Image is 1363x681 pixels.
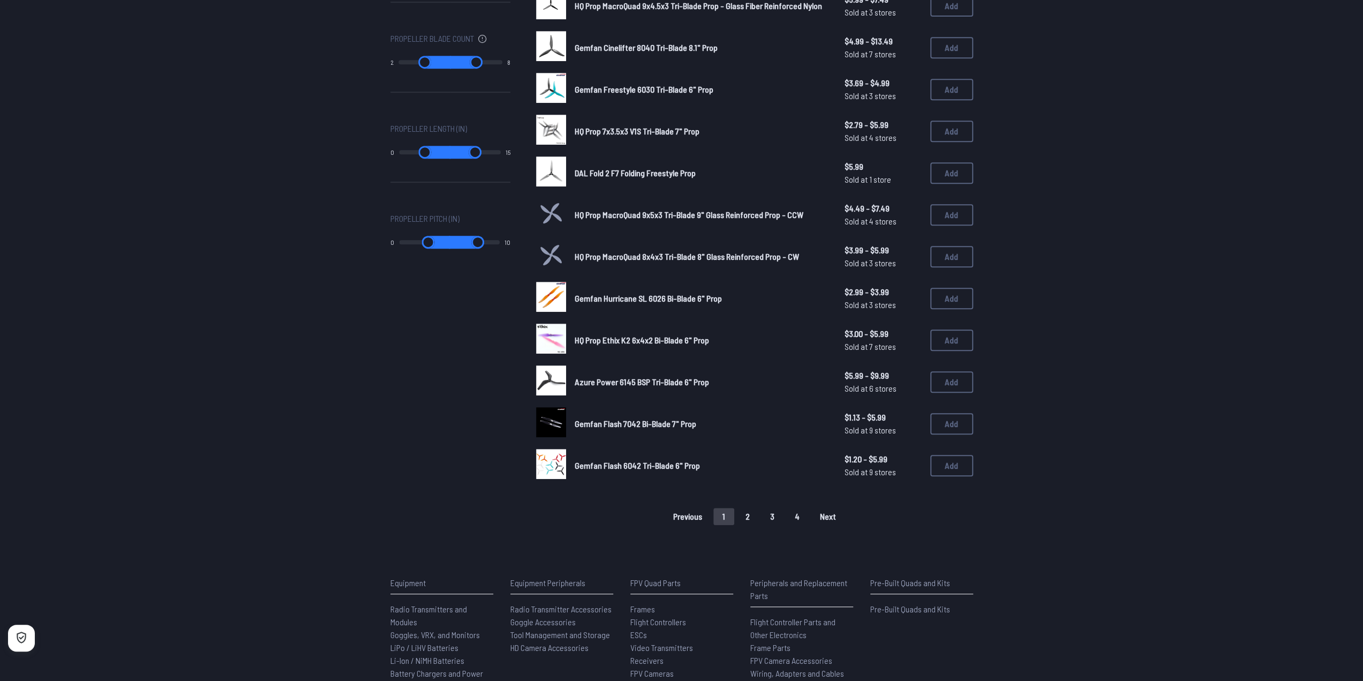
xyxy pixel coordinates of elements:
span: HQ Prop 7x3.5x3 V1S Tri-Blade 7" Prop [575,126,699,136]
button: Add [930,121,973,142]
a: Azure Power 6145 BSP Tri-Blade 6" Prop [575,376,827,388]
a: Radio Transmitter Accessories [510,603,613,616]
a: Radio Transmitters and Modules [390,603,493,628]
output: 15 [506,148,510,156]
span: $3.99 - $5.99 [845,244,922,257]
a: image [536,365,566,399]
a: Gemfan Flash 7042 Bi-Blade 7" Prop [575,417,827,430]
output: 0 [390,238,394,246]
a: Receivers [630,654,733,667]
span: $1.20 - $5.99 [845,453,922,466]
a: image [536,73,566,106]
a: image [536,324,566,357]
span: Sold at 3 stores [845,6,922,19]
a: Gemfan Freestyle 6030 Tri-Blade 6" Prop [575,83,827,96]
span: FPV Cameras [630,668,674,678]
span: LiPo / LiHV Batteries [390,642,458,653]
span: FPV Camera Accessories [750,655,832,665]
span: Radio Transmitters and Modules [390,604,467,627]
img: image [536,31,566,61]
button: Add [930,204,973,226]
span: Sold at 4 stores [845,131,922,144]
a: Wiring, Adapters and Cables [750,667,853,680]
span: Goggle Accessories [510,617,576,627]
span: Gemfan Hurricane SL 6026 Bi-Blade 6" Prop [575,293,722,303]
a: Gemfan Hurricane SL 6026 Bi-Blade 6" Prop [575,292,827,305]
a: FPV Cameras [630,667,733,680]
a: Tool Management and Storage [510,628,613,641]
span: Radio Transmitter Accessories [510,604,612,614]
button: 4 [786,508,809,525]
span: Goggles, VRX, and Monitors [390,630,480,640]
a: image [536,449,566,482]
img: image [536,407,566,437]
span: Sold at 3 stores [845,257,922,270]
span: Frames [630,604,655,614]
button: Add [930,288,973,309]
span: Propeller Length (in) [390,122,467,135]
output: 8 [507,58,510,66]
span: HQ Prop MacroQuad 9x5x3 Tri-Blade 9" Glass Reinforced Prop - CCW [575,209,803,220]
button: Add [930,162,973,184]
a: HQ Prop MacroQuad 9x5x3 Tri-Blade 9" Glass Reinforced Prop - CCW [575,208,827,221]
button: Add [930,455,973,476]
a: Flight Controllers [630,616,733,628]
span: Tool Management and Storage [510,630,610,640]
span: Flight Controllers [630,617,686,627]
span: ESCs [630,630,647,640]
p: Pre-Built Quads and Kits [870,577,973,589]
a: Video Transmitters [630,641,733,654]
p: Equipment Peripherals [510,577,613,589]
a: Gemfan Flash 6042 Tri-Blade 6" Prop [575,459,827,472]
a: HQ Prop Ethix K2 6x4x2 Bi-Blade 6" Prop [575,334,827,347]
span: $1.13 - $5.99 [845,411,922,424]
a: Li-Ion / NiMH Batteries [390,654,493,667]
a: Goggles, VRX, and Monitors [390,628,493,641]
span: Pre-Built Quads and Kits [870,604,950,614]
span: Sold at 9 stores [845,424,922,437]
span: $2.79 - $5.99 [845,118,922,131]
span: Next [820,512,836,521]
span: Gemfan Cinelifter 8040 Tri-Blade 8.1" Prop [575,42,718,53]
output: 0 [390,148,394,156]
span: DAL Fold 2 F7 Folding Freestyle Prop [575,168,696,178]
a: image [536,31,566,64]
span: Propeller Pitch (in) [390,212,460,225]
span: Sold at 9 stores [845,466,922,478]
a: Pre-Built Quads and Kits [870,603,973,616]
p: FPV Quad Parts [630,577,733,589]
span: Gemfan Flash 7042 Bi-Blade 7" Prop [575,418,696,429]
button: 3 [761,508,784,525]
span: Sold at 7 stores [845,340,922,353]
span: $3.00 - $5.99 [845,327,922,340]
span: $5.99 [845,160,922,173]
output: 2 [390,58,394,66]
a: HD Camera Accessories [510,641,613,654]
a: image [536,156,566,190]
a: Frame Parts [750,641,853,654]
button: Add [930,79,973,100]
img: image [536,324,566,354]
a: HQ Prop 7x3.5x3 V1S Tri-Blade 7" Prop [575,125,827,138]
span: HD Camera Accessories [510,642,589,653]
span: HQ Prop MacroQuad 9x4.5x3 Tri-Blade Prop - Glass Fiber Reinforced Nylon [575,1,822,11]
a: ESCs [630,628,733,641]
span: Wiring, Adapters and Cables [750,668,844,678]
button: Next [811,508,845,525]
a: Flight Controller Parts and Other Electronics [750,616,853,641]
span: Propeller Blade Count [390,32,474,45]
a: image [536,407,566,440]
img: image [536,73,566,103]
button: Add [930,413,973,435]
a: image [536,282,566,315]
span: Sold at 3 stores [845,89,922,102]
span: HQ Prop Ethix K2 6x4x2 Bi-Blade 6" Prop [575,335,709,345]
a: HQ Prop MacroQuad 8x4x3 Tri-Blade 8" Glass Reinforced Prop - CW [575,250,827,263]
button: 1 [713,508,734,525]
a: image [536,115,566,148]
span: $5.99 - $9.99 [845,369,922,382]
img: image [536,449,566,479]
span: Azure Power 6145 BSP Tri-Blade 6" Prop [575,377,709,387]
span: Gemfan Flash 6042 Tri-Blade 6" Prop [575,460,700,470]
output: 10 [504,238,510,246]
